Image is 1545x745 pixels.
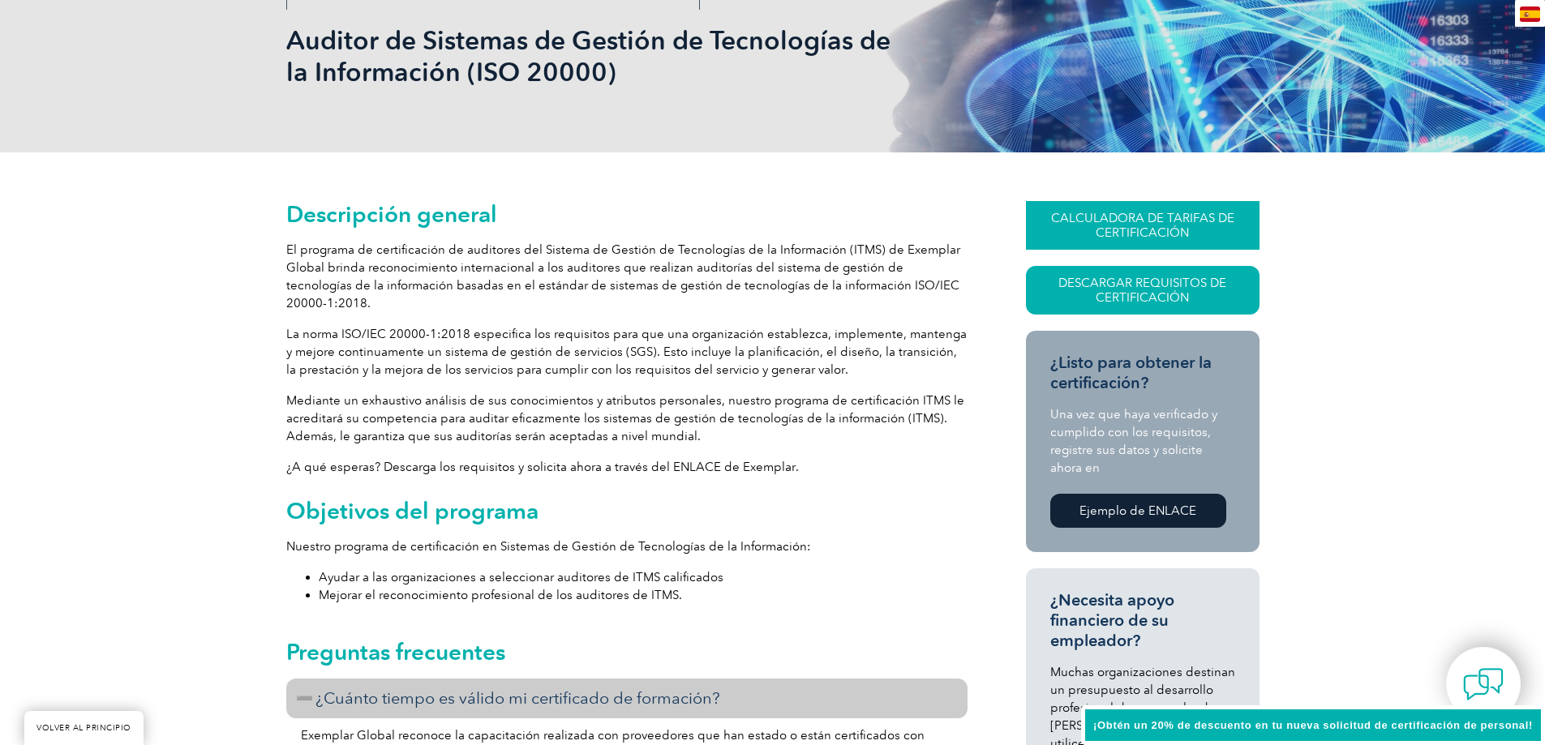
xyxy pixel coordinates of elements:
[286,327,967,377] font: La norma ISO/IEC 20000-1:2018 especifica los requisitos para que una organización establezca, imp...
[319,570,723,584] font: Ayudar a las organizaciones a seleccionar auditores de ITMS calificados
[1051,211,1234,240] font: CALCULADORA DE TARIFAS DE CERTIFICACIÓN
[1093,719,1533,731] font: ¡Obtén un 20% de descuento en tu nueva solicitud de certificación de personal!
[286,393,964,443] font: Mediante un exhaustivo análisis de sus conocimientos y atributos personales, nuestro programa de ...
[286,200,497,228] font: Descripción general
[36,723,131,733] font: VOLVER AL PRINCIPIO
[1050,494,1226,528] a: Ejemplo de ENLACE
[1026,201,1260,250] a: CALCULADORA DE TARIFAS DE CERTIFICACIÓN
[319,588,682,602] font: Mejorar el reconocimiento profesional de los auditores de ITMS.
[286,638,505,666] font: Preguntas frecuentes
[1050,407,1217,475] font: Una vez que haya verificado y cumplido con los requisitos, registre sus datos y solicite ahora en
[1079,503,1196,518] font: Ejemplo de ENLACE
[1520,6,1540,22] img: es
[1058,276,1226,305] font: Descargar requisitos de certificación
[1026,266,1260,315] a: Descargar requisitos de certificación
[286,497,539,524] font: Objetivos del programa
[286,539,811,554] font: Nuestro programa de certificación en Sistemas de Gestión de Tecnologías de la Información:
[286,24,891,88] font: Auditor de Sistemas de Gestión de Tecnologías de la Información (ISO 20000)
[1050,590,1174,650] font: ¿Necesita apoyo financiero de su empleador?
[286,460,799,474] font: ¿A qué esperas? Descarga los requisitos y solicita ahora a través del ENLACE de Exemplar.
[286,242,960,310] font: El programa de certificación de auditores del Sistema de Gestión de Tecnologías de la Información...
[315,688,720,708] font: ¿Cuánto tiempo es válido mi certificado de formación?
[1050,353,1212,392] font: ¿Listo para obtener la certificación?
[1463,664,1504,704] img: contact-chat.png
[24,711,144,745] a: VOLVER AL PRINCIPIO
